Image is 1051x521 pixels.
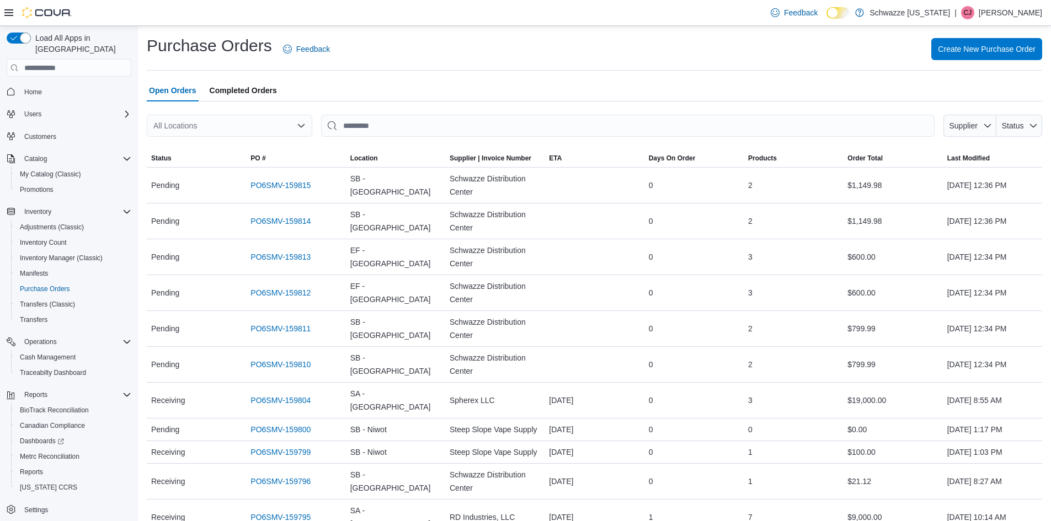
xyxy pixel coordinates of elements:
[350,315,441,342] span: SB - [GEOGRAPHIC_DATA]
[15,221,131,234] span: Adjustments (Classic)
[843,246,942,268] div: $600.00
[979,6,1042,19] p: [PERSON_NAME]
[11,312,136,327] button: Transfers
[2,83,136,99] button: Home
[15,481,131,494] span: Washington CCRS
[250,445,311,459] a: PO6SMV-159799
[15,251,107,265] a: Inventory Manager (Classic)
[15,313,131,326] span: Transfers
[450,154,531,163] span: Supplier | Invoice Number
[15,298,79,311] a: Transfers (Classic)
[24,390,47,399] span: Reports
[350,445,387,459] span: SB - Niwot
[644,149,744,167] button: Days On Order
[748,250,753,264] span: 3
[445,239,545,275] div: Schwazze Distribution Center
[11,250,136,266] button: Inventory Manager (Classic)
[250,214,311,228] a: PO6SMV-159814
[11,219,136,235] button: Adjustments (Classic)
[20,223,84,232] span: Adjustments (Classic)
[943,318,1042,340] div: [DATE] 12:34 PM
[15,404,131,417] span: BioTrack Reconciliation
[24,207,51,216] span: Inventory
[11,166,136,182] button: My Catalog (Classic)
[210,79,277,101] span: Completed Orders
[15,351,131,364] span: Cash Management
[11,182,136,197] button: Promotions
[15,465,47,479] a: Reports
[445,168,545,203] div: Schwazze Distribution Center
[843,149,942,167] button: Order Total
[649,154,696,163] span: Days On Order
[943,282,1042,304] div: [DATE] 12:34 PM
[15,183,58,196] a: Promotions
[20,108,46,121] button: Users
[149,79,196,101] span: Open Orders
[147,35,272,57] h1: Purchase Orders
[545,418,644,441] div: [DATE]
[350,423,387,436] span: SB - Niwot
[2,387,136,402] button: Reports
[649,286,653,299] span: 0
[445,347,545,382] div: Schwazze Distribution Center
[15,282,74,296] a: Purchase Orders
[20,503,131,517] span: Settings
[748,286,753,299] span: 3
[15,481,82,494] a: [US_STATE] CCRS
[20,406,89,415] span: BioTrack Reconciliation
[20,335,131,348] span: Operations
[445,275,545,310] div: Schwazze Distribution Center
[2,128,136,144] button: Customers
[11,350,136,365] button: Cash Management
[843,389,942,411] div: $19,000.00
[15,183,131,196] span: Promotions
[649,423,653,436] span: 0
[545,389,644,411] div: [DATE]
[151,214,179,228] span: Pending
[649,475,653,488] span: 0
[748,358,753,371] span: 2
[545,149,644,167] button: ETA
[15,366,90,379] a: Traceabilty Dashboard
[151,445,185,459] span: Receiving
[843,318,942,340] div: $799.99
[843,470,942,492] div: $21.12
[15,282,131,296] span: Purchase Orders
[649,322,653,335] span: 0
[151,475,185,488] span: Receiving
[20,353,76,362] span: Cash Management
[20,452,79,461] span: Metrc Reconciliation
[279,38,334,60] a: Feedback
[649,179,653,192] span: 0
[20,315,47,324] span: Transfers
[15,236,71,249] a: Inventory Count
[649,358,653,371] span: 0
[649,214,653,228] span: 0
[445,389,545,411] div: Spherex LLC
[350,280,441,306] span: EF - [GEOGRAPHIC_DATA]
[943,174,1042,196] div: [DATE] 12:36 PM
[350,244,441,270] span: EF - [GEOGRAPHIC_DATA]
[20,483,77,492] span: [US_STATE] CCRS
[20,421,85,430] span: Canadian Compliance
[15,298,131,311] span: Transfers (Classic)
[20,152,51,165] button: Catalog
[20,84,131,98] span: Home
[11,449,136,464] button: Metrc Reconciliation
[15,434,68,448] a: Dashboards
[15,236,131,249] span: Inventory Count
[20,300,75,309] span: Transfers (Classic)
[250,179,311,192] a: PO6SMV-159815
[20,388,131,401] span: Reports
[147,149,246,167] button: Status
[20,152,131,165] span: Catalog
[843,174,942,196] div: $1,149.98
[15,419,89,432] a: Canadian Compliance
[24,337,57,346] span: Operations
[549,154,562,163] span: ETA
[943,353,1042,375] div: [DATE] 12:34 PM
[445,464,545,499] div: Schwazze Distribution Center
[545,470,644,492] div: [DATE]
[748,322,753,335] span: 2
[151,154,172,163] span: Status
